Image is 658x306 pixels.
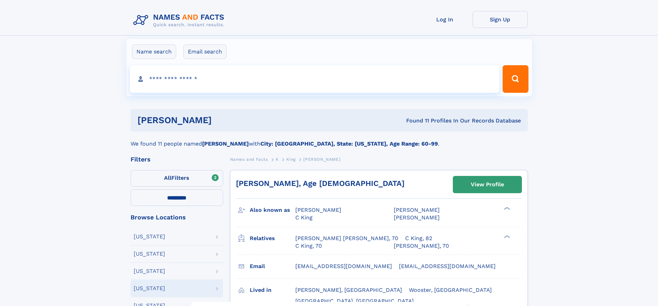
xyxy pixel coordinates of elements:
[309,117,521,125] div: Found 11 Profiles In Our Records Database
[134,268,165,274] div: [US_STATE]
[131,11,230,30] img: Logo Names and Facts
[503,65,528,93] button: Search Button
[131,214,223,220] div: Browse Locations
[295,263,392,269] span: [EMAIL_ADDRESS][DOMAIN_NAME]
[250,204,295,216] h3: Also known as
[286,155,295,164] a: King
[394,214,440,221] span: [PERSON_NAME]
[295,214,313,221] span: C King
[134,286,165,291] div: [US_STATE]
[137,116,309,125] h1: [PERSON_NAME]
[260,140,438,147] b: City: [GEOGRAPHIC_DATA], State: [US_STATE], Age Range: 60-99
[295,207,341,213] span: [PERSON_NAME]
[250,260,295,272] h3: Email
[132,45,176,59] label: Name search
[471,177,504,193] div: View Profile
[230,155,268,164] a: Names and Facts
[131,170,223,187] label: Filters
[303,157,340,162] span: [PERSON_NAME]
[250,284,295,296] h3: Lived in
[295,242,322,250] a: C King, 70
[394,207,440,213] span: [PERSON_NAME]
[276,157,279,162] span: K
[131,131,528,148] div: We found 11 people named with .
[405,235,432,242] a: C King, 82
[134,234,165,239] div: [US_STATE]
[295,235,398,242] a: [PERSON_NAME] [PERSON_NAME], 70
[286,157,295,162] span: King
[202,140,249,147] b: [PERSON_NAME]
[183,45,227,59] label: Email search
[473,11,528,28] a: Sign Up
[399,263,496,269] span: [EMAIL_ADDRESS][DOMAIN_NAME]
[502,206,511,211] div: ❯
[131,156,223,162] div: Filters
[276,155,279,164] a: K
[417,11,473,28] a: Log In
[453,176,522,193] a: View Profile
[236,179,404,188] a: [PERSON_NAME], Age [DEMOGRAPHIC_DATA]
[295,298,414,304] span: [GEOGRAPHIC_DATA], [GEOGRAPHIC_DATA]
[502,234,511,239] div: ❯
[164,175,171,181] span: All
[250,233,295,244] h3: Relatives
[295,287,402,293] span: [PERSON_NAME], [GEOGRAPHIC_DATA]
[130,65,500,93] input: search input
[134,251,165,257] div: [US_STATE]
[409,287,492,293] span: Wooster, [GEOGRAPHIC_DATA]
[394,242,449,250] a: [PERSON_NAME], 70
